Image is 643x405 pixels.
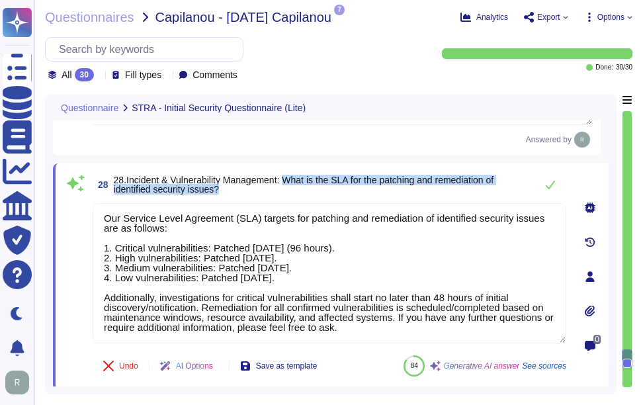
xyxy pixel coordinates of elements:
[334,5,345,15] span: 7
[119,362,138,370] span: Undo
[75,68,94,81] div: 30
[460,12,508,22] button: Analytics
[93,353,149,379] button: Undo
[526,136,572,144] span: Answered by
[256,362,318,370] span: Save as template
[52,38,243,61] input: Search by keywords
[176,362,213,370] span: AI Options
[93,203,566,343] textarea: Our Service Level Agreement (SLA) targets for patching and remediation of identified security iss...
[125,70,161,79] span: Fill types
[114,175,494,195] span: 28.Incident & Vulnerability Management: What is the SLA for the patching and remediation of ident...
[61,103,118,112] span: Questionnaire
[597,13,624,21] span: Options
[595,64,613,71] span: Done:
[45,11,134,24] span: Questionnaires
[574,132,590,148] img: user
[3,368,38,397] button: user
[476,13,508,21] span: Analytics
[93,180,108,189] span: 28
[132,103,306,112] span: STRA - Initial Security Questionnaire (Lite)
[230,353,328,379] button: Save as template
[537,13,560,21] span: Export
[5,371,29,394] img: user
[443,362,519,370] span: Generative AI answer
[593,335,601,344] span: 0
[522,362,566,370] span: See sources
[411,362,418,369] span: 84
[62,70,72,79] span: All
[616,64,632,71] span: 30 / 30
[155,11,331,24] span: Capilanou - [DATE] Capilanou
[193,70,237,79] span: Comments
